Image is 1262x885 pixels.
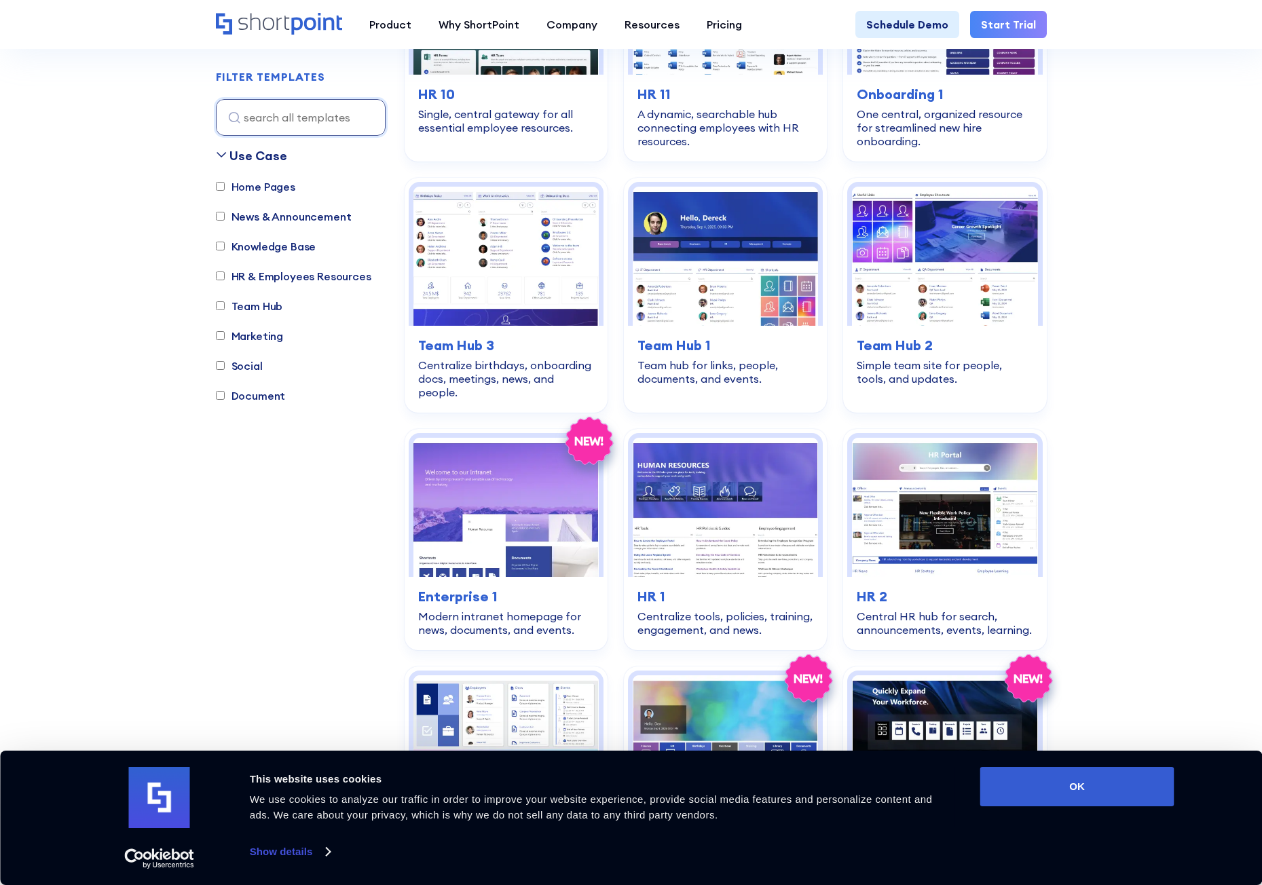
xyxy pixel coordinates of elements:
[405,429,608,650] a: Enterprise 1 – SharePoint Homepage Design: Modern intranet homepage for news, documents, and even...
[637,358,813,385] div: Team hub for links, people, documents, and events.
[129,767,190,828] img: logo
[857,84,1033,105] h3: Onboarding 1
[100,848,219,869] a: Usercentrics Cookiebot - opens in a new window
[857,335,1033,356] h3: Team Hub 2
[624,429,827,650] a: HR 1 – Human Resources Template: Centralize tools, policies, training, engagement, and news.HR 1C...
[250,771,950,787] div: This website uses cookies
[216,242,225,251] input: Knowledge Base
[546,16,597,33] div: Company
[980,767,1174,806] button: OK
[413,675,599,814] img: HR 3 – HR Intranet Template: All‑in‑one space for news, events, and documents.
[250,793,933,821] span: We use cookies to analyze our traffic in order to improve your website experience, provide social...
[418,586,594,607] h3: Enterprise 1
[611,11,693,38] a: Resources
[707,16,742,33] div: Pricing
[637,107,813,148] div: A dynamic, searchable hub connecting employees with HR resources.
[633,675,818,814] img: HR 4 – SharePoint HR Intranet Template: Streamline news, policies, training, events, and workflow...
[418,84,594,105] h3: HR 10
[418,609,594,637] div: Modern intranet homepage for news, documents, and events.
[637,609,813,637] div: Centralize tools, policies, training, engagement, and news.
[625,16,680,33] div: Resources
[418,335,594,356] h3: Team Hub 3
[216,328,284,344] label: Marketing
[216,178,295,195] label: Home Pages
[216,358,263,374] label: Social
[857,586,1033,607] h3: HR 2
[857,358,1033,385] div: Simple team site for people, tools, and updates.
[216,183,225,191] input: Home Pages
[693,11,756,38] a: Pricing
[405,178,608,413] a: Team Hub 3 – SharePoint Team Site Template: Centralize birthdays, onboarding docs, meetings, news...
[216,208,352,225] label: News & Announcement
[216,272,225,281] input: HR & Employees Resources
[633,438,818,577] img: HR 1 – Human Resources Template: Centralize tools, policies, training, engagement, and news.
[418,107,594,134] div: Single, central gateway for all essential employee resources.
[855,11,959,38] a: Schedule Demo
[216,212,225,221] input: News & Announcement
[216,268,371,284] label: HR & Employees Resources
[229,147,287,165] div: Use Case
[356,11,425,38] a: Product
[637,335,813,356] h3: Team Hub 1
[216,362,225,371] input: Social
[216,298,283,314] label: Team Hub
[216,388,286,404] label: Document
[852,187,1037,326] img: Team Hub 2 – SharePoint Template Team Site: Simple team site for people, tools, and updates.
[216,392,225,400] input: Document
[216,238,316,255] label: Knowledge Base
[216,13,342,36] a: Home
[852,438,1037,577] img: HR 2 - HR Intranet Portal: Central HR hub for search, announcements, events, learning.
[439,16,519,33] div: Why ShortPoint
[637,586,813,607] h3: HR 1
[843,429,1046,650] a: HR 2 - HR Intranet Portal: Central HR hub for search, announcements, events, learning.HR 2Central...
[970,11,1047,38] a: Start Trial
[843,178,1046,413] a: Team Hub 2 – SharePoint Template Team Site: Simple team site for people, tools, and updates.Team ...
[216,332,225,341] input: Marketing
[216,302,225,311] input: Team Hub
[413,438,599,577] img: Enterprise 1 – SharePoint Homepage Design: Modern intranet homepage for news, documents, and events.
[369,16,411,33] div: Product
[533,11,611,38] a: Company
[216,99,386,136] input: search all templates
[250,842,330,862] a: Show details
[857,609,1033,637] div: Central HR hub for search, announcements, events, learning.
[425,11,533,38] a: Why ShortPoint
[418,358,594,399] div: Centralize birthdays, onboarding docs, meetings, news, and people.
[857,107,1033,148] div: One central, organized resource for streamlined new hire onboarding.
[624,178,827,413] a: Team Hub 1 – SharePoint Online Modern Team Site Template: Team hub for links, people, documents, ...
[852,675,1037,814] img: HR 5 – Human Resource Template: Modern hub for people, policies, events, and tools.
[216,72,325,83] div: FILTER TEMPLATES
[413,187,599,326] img: Team Hub 3 – SharePoint Team Site Template: Centralize birthdays, onboarding docs, meetings, news...
[637,84,813,105] h3: HR 11
[633,187,818,326] img: Team Hub 1 – SharePoint Online Modern Team Site Template: Team hub for links, people, documents, ...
